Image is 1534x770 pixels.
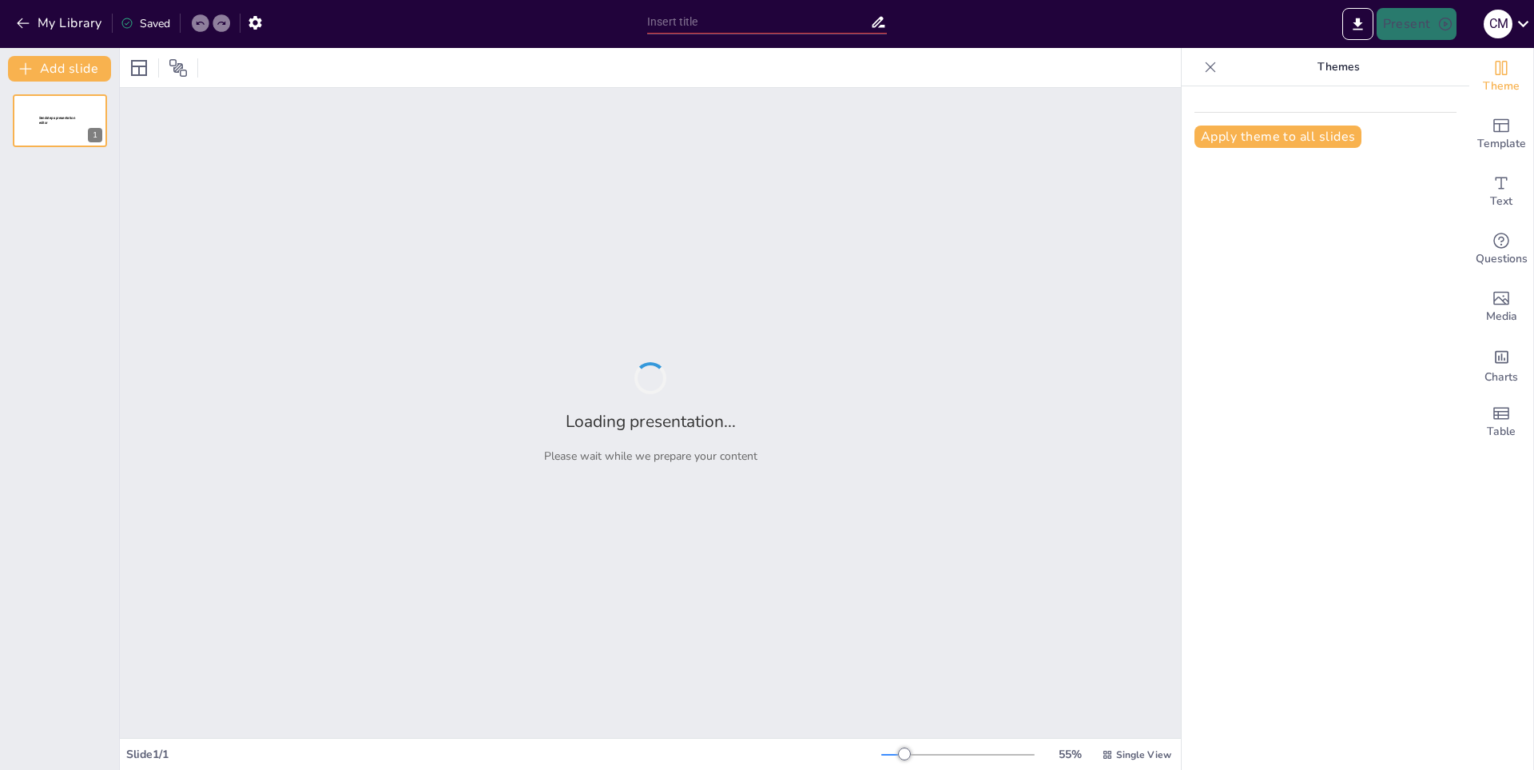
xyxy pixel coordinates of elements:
span: Media [1486,308,1517,325]
div: C M [1484,10,1512,38]
div: Add charts and graphs [1469,336,1533,393]
button: Apply theme to all slides [1194,126,1361,148]
div: Saved [121,16,170,31]
div: 1 [13,94,107,147]
span: Theme [1483,78,1520,95]
span: Sendsteps presentation editor [39,116,75,125]
p: Themes [1223,48,1453,86]
span: Questions [1476,250,1528,268]
div: Slide 1 / 1 [126,747,881,762]
div: Change the overall theme [1469,48,1533,106]
div: Get real-time input from your audience [1469,221,1533,278]
div: 1 [88,128,102,142]
span: Text [1490,193,1512,210]
span: Template [1477,135,1526,153]
span: Single View [1116,748,1171,761]
button: Add slide [8,56,111,82]
div: Add images, graphics, shapes or video [1469,278,1533,336]
div: Add text boxes [1469,163,1533,221]
div: Add ready made slides [1469,106,1533,163]
span: Table [1487,423,1516,441]
button: Present [1377,8,1457,40]
button: C M [1484,8,1512,40]
div: Layout [126,55,152,81]
p: Please wait while we prepare your content [544,449,757,464]
div: 55 % [1051,747,1089,762]
button: Export to PowerPoint [1342,8,1373,40]
input: Insert title [647,10,870,34]
div: Add a table [1469,393,1533,451]
button: My Library [12,10,109,36]
h2: Loading presentation... [566,410,736,433]
span: Charts [1484,369,1518,386]
span: Position [169,58,188,78]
